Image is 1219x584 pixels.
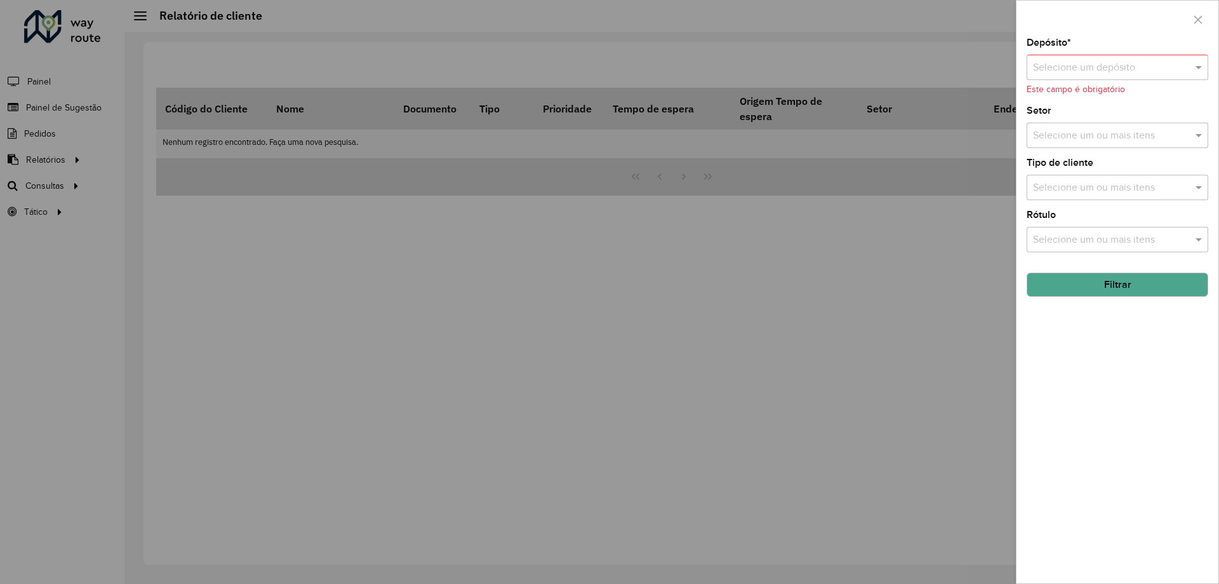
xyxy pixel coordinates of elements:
[1027,103,1051,118] label: Setor
[1027,85,1125,94] formly-validation-message: Este campo é obrigatório
[1027,207,1056,222] label: Rótulo
[1027,35,1071,50] label: Depósito
[1027,155,1093,170] label: Tipo de cliente
[1027,273,1208,297] button: Filtrar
